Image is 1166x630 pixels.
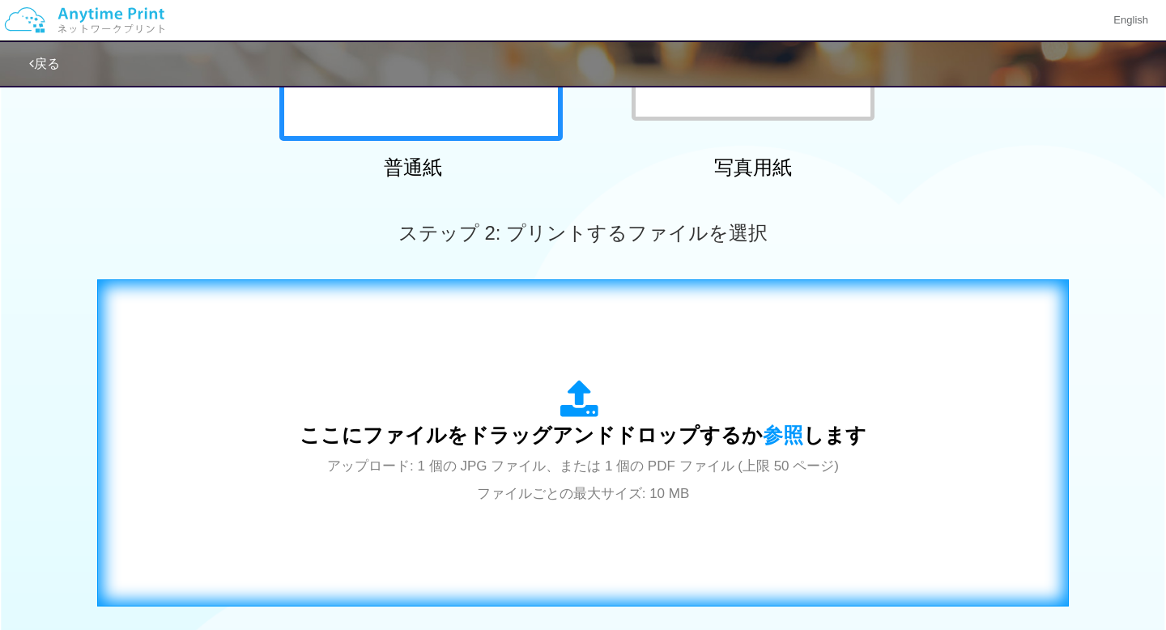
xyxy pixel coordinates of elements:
span: アップロード: 1 個の JPG ファイル、または 1 個の PDF ファイル (上限 50 ページ) ファイルごとの最大サイズ: 10 MB [327,458,839,501]
h2: 写真用紙 [611,157,895,178]
span: ステップ 2: プリントするファイルを選択 [398,222,768,244]
span: 参照 [763,424,803,446]
a: 戻る [29,57,60,70]
span: ここにファイルをドラッグアンドドロップするか します [300,424,866,446]
h2: 普通紙 [271,157,555,178]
